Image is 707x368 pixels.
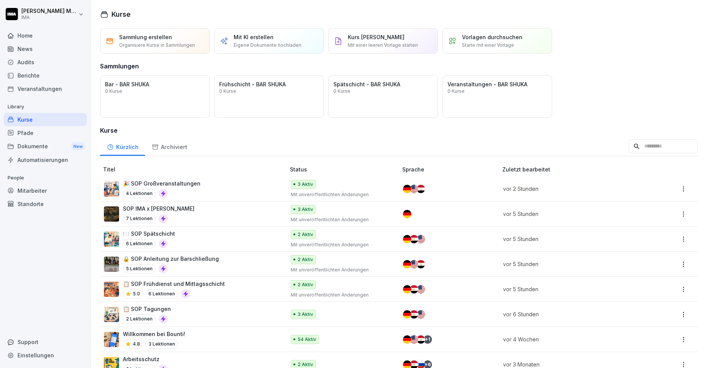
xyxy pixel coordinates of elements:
img: eg.svg [410,285,418,293]
p: 0 Kurse [447,89,465,94]
p: Veranstaltungen - BAR SHUKA [447,80,547,88]
p: Mit unveröffentlichten Änderungen [291,216,390,223]
p: People [4,172,87,184]
p: 2 Lektionen [123,314,156,324]
img: eg.svg [417,185,425,193]
img: us.svg [417,285,425,293]
p: Bar - BAR SHUKA [105,80,205,88]
p: 7 Lektionen [123,214,156,223]
p: 6 Lektionen [145,289,178,298]
p: 3 Aktiv [298,181,313,188]
p: Mit unveröffentlichten Änderungen [291,241,390,248]
p: Vorlagen durchsuchen [462,33,522,41]
a: Automatisierungen [4,153,87,167]
p: Mit einer leeren Vorlage starten [348,42,418,49]
p: 0 Kurse [219,89,236,94]
p: 54 Aktiv [298,336,316,343]
p: Library [4,101,87,113]
p: 3 Aktiv [298,311,313,318]
div: New [72,142,84,151]
img: de.svg [403,260,411,268]
a: Standorte [4,197,87,211]
p: 🔒 SOP Anleitung zur Barschließung [123,255,219,263]
p: 6 Lektionen [123,239,156,248]
h1: Kurse [111,9,131,19]
p: Arbeitsschutz [123,355,168,363]
a: Kürzlich [100,136,145,156]
h3: Sammlungen [100,62,139,71]
p: vor 5 Stunden [503,235,639,243]
div: Dokumente [4,140,87,154]
p: vor 5 Stunden [503,210,639,218]
img: ipxbjltydh6sfpkpuj5ozs1i.png [104,282,119,297]
p: Mit unveröffentlichten Änderungen [291,191,390,198]
img: eg.svg [410,310,418,319]
p: Status [290,165,399,173]
img: us.svg [417,310,425,319]
p: 📋 SOP Frühdienst und Mittagsschicht [123,280,225,288]
img: us.svg [417,235,425,243]
div: Support [4,335,87,349]
a: Veranstaltungen [4,82,87,95]
a: Berichte [4,69,87,82]
div: Mitarbeiter [4,184,87,197]
p: 5.0 [133,290,140,297]
p: 2 Aktiv [298,256,313,263]
a: Archiviert [145,136,194,156]
p: 5 Lektionen [123,264,156,273]
p: 0 Kurse [333,89,350,94]
img: eg.svg [417,260,425,268]
p: Sprache [402,165,499,173]
a: Audits [4,56,87,69]
img: xh3bnih80d1pxcetv9zsuevg.png [104,332,119,347]
img: wfw88jedki47um4uz39aslos.png [104,257,119,272]
img: de.svg [403,310,411,319]
img: us.svg [410,335,418,344]
p: 3 Lektionen [145,339,178,349]
img: us.svg [410,185,418,193]
p: vor 5 Stunden [503,260,639,268]
div: + 1 [424,335,432,344]
img: us.svg [410,260,418,268]
p: Mit unveröffentlichten Änderungen [291,292,390,298]
p: Starte mit einer Vorlage [462,42,514,49]
p: SOP IMA x [PERSON_NAME] [123,205,194,213]
p: 4 Lektionen [123,189,156,198]
img: de.svg [403,335,411,344]
a: Pfade [4,126,87,140]
p: 2 Aktiv [298,281,313,288]
p: vor 4 Wochen [503,335,639,343]
p: vor 2 Stunden [503,185,639,193]
p: [PERSON_NAME] Milanovska [21,8,77,14]
p: 🍽️ SOP Spätschicht [123,230,175,238]
p: Willkommen bei Bounti! [123,330,185,338]
h3: Kurse [100,126,698,135]
img: de.svg [403,235,411,243]
img: de.svg [403,285,411,293]
img: lurx7vxudq7pdbumgl6aj25f.png [104,232,119,247]
div: News [4,42,87,56]
a: Frühschicht - BAR SHUKA0 Kurse [214,75,324,118]
p: 📋 SOP Tagungen [123,305,171,313]
p: Frühschicht - BAR SHUKA [219,80,319,88]
a: Kurse [4,113,87,126]
p: Mit KI erstellen [234,33,274,41]
a: Bar - BAR SHUKA0 Kurse [100,75,210,118]
a: DokumenteNew [4,140,87,154]
p: IMA [21,15,77,20]
p: 4.8 [133,341,140,347]
p: 2 Aktiv [298,361,313,368]
p: Organisiere Kurse in Sammlungen [119,42,195,49]
a: Einstellungen [4,349,87,362]
p: Titel [103,165,287,173]
div: Home [4,29,87,42]
img: de.svg [403,210,411,218]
